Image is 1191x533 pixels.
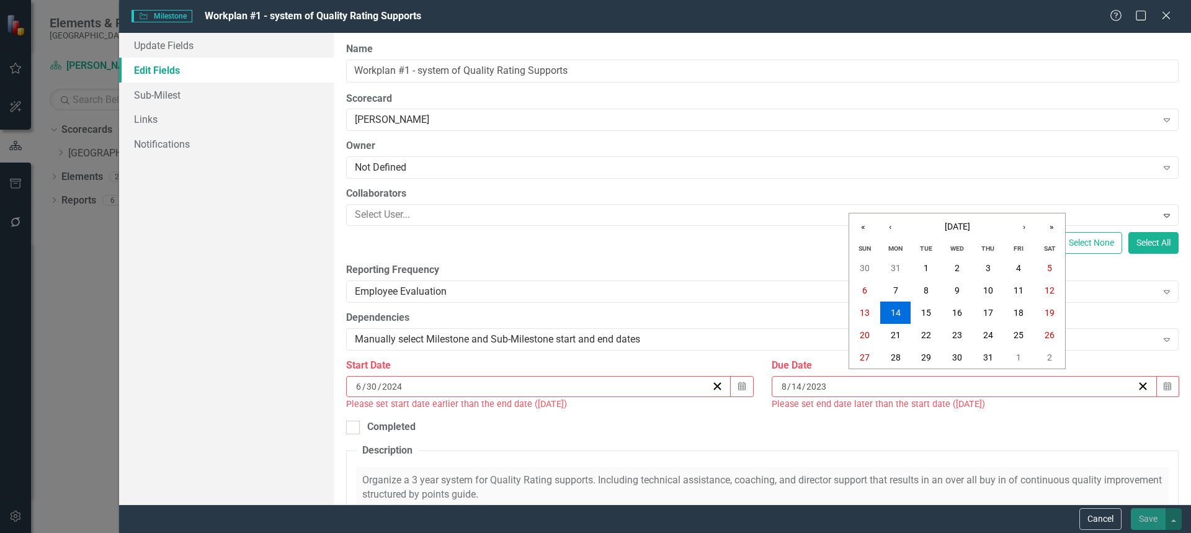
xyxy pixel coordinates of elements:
[367,420,416,434] div: Completed
[983,285,993,295] abbr: August 10, 2023
[952,330,962,340] abbr: August 23, 2023
[860,352,870,362] abbr: August 27, 2023
[849,257,880,279] button: July 30, 2023
[1004,257,1035,279] button: August 4, 2023
[849,324,880,346] button: August 20, 2023
[346,311,1179,325] label: Dependencies
[880,279,911,302] button: August 7, 2023
[877,213,904,241] button: ‹
[973,346,1004,369] button: August 31, 2023
[955,263,960,273] abbr: August 2, 2023
[1034,279,1065,302] button: August 12, 2023
[911,346,942,369] button: August 29, 2023
[1044,244,1056,253] abbr: Saturday
[880,257,911,279] button: July 31, 2023
[806,380,827,393] input: yyyy
[859,244,871,253] abbr: Sunday
[378,381,381,392] span: /
[119,33,334,58] a: Update Fields
[1047,352,1052,362] abbr: September 2, 2023
[362,381,366,392] span: /
[1061,232,1122,254] button: Select None
[942,257,973,279] button: August 2, 2023
[781,380,787,393] input: mm
[772,397,1179,411] div: Please set end date later than the start date ([DATE])
[1004,324,1035,346] button: August 25, 2023
[973,302,1004,324] button: August 17, 2023
[955,285,960,295] abbr: August 9, 2023
[921,352,931,362] abbr: August 29, 2023
[119,83,334,107] a: Sub-Milest
[1131,508,1166,530] button: Save
[205,10,421,22] span: Workplan #1 - system of Quality Rating Supports
[1034,302,1065,324] button: August 19, 2023
[983,352,993,362] abbr: August 31, 2023
[1045,308,1055,318] abbr: August 19, 2023
[355,332,1157,346] div: Manually select Milestone and Sub-Milestone start and end dates
[802,381,806,392] span: /
[355,161,1157,175] div: Not Defined
[1128,232,1179,254] button: Select All
[891,263,901,273] abbr: July 31, 2023
[911,279,942,302] button: August 8, 2023
[893,285,898,295] abbr: August 7, 2023
[1045,330,1055,340] abbr: August 26, 2023
[891,330,901,340] abbr: August 21, 2023
[346,359,753,373] div: Start Date
[973,257,1004,279] button: August 3, 2023
[346,42,1179,56] label: Name
[952,352,962,362] abbr: August 30, 2023
[1079,508,1122,530] button: Cancel
[346,187,1179,201] label: Collaborators
[772,359,1179,373] div: Due Date
[119,132,334,156] a: Notifications
[787,381,791,392] span: /
[1016,263,1021,273] abbr: August 4, 2023
[983,308,993,318] abbr: August 17, 2023
[1045,285,1055,295] abbr: August 12, 2023
[1047,263,1052,273] abbr: August 5, 2023
[950,244,964,253] abbr: Wednesday
[891,308,901,318] abbr: August 14, 2023
[849,302,880,324] button: August 13, 2023
[346,60,1179,83] input: Milestone Name
[942,279,973,302] button: August 9, 2023
[921,308,931,318] abbr: August 15, 2023
[920,244,932,253] abbr: Tuesday
[1034,324,1065,346] button: August 26, 2023
[1014,285,1024,295] abbr: August 11, 2023
[981,244,994,253] abbr: Thursday
[862,285,867,295] abbr: August 6, 2023
[942,324,973,346] button: August 23, 2023
[942,302,973,324] button: August 16, 2023
[1014,308,1024,318] abbr: August 18, 2023
[355,285,1157,299] div: Employee Evaluation
[973,279,1004,302] button: August 10, 2023
[346,397,753,411] div: Please set start date earlier than the end date ([DATE])
[983,330,993,340] abbr: August 24, 2023
[891,352,901,362] abbr: August 28, 2023
[1004,279,1035,302] button: August 11, 2023
[911,257,942,279] button: August 1, 2023
[942,346,973,369] button: August 30, 2023
[119,58,334,83] a: Edit Fields
[860,263,870,273] abbr: July 30, 2023
[355,113,1157,127] div: [PERSON_NAME]
[860,330,870,340] abbr: August 20, 2023
[356,444,419,458] legend: Description
[791,380,802,393] input: dd
[904,213,1010,241] button: [DATE]
[119,107,334,132] a: Links
[986,263,991,273] abbr: August 3, 2023
[952,308,962,318] abbr: August 16, 2023
[1014,330,1024,340] abbr: August 25, 2023
[1014,244,1024,253] abbr: Friday
[880,302,911,324] button: August 14, 2023
[924,285,929,295] abbr: August 8, 2023
[860,308,870,318] abbr: August 13, 2023
[911,324,942,346] button: August 22, 2023
[132,10,192,22] span: Milestone
[880,346,911,369] button: August 28, 2023
[346,139,1179,153] label: Owner
[921,330,931,340] abbr: August 22, 2023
